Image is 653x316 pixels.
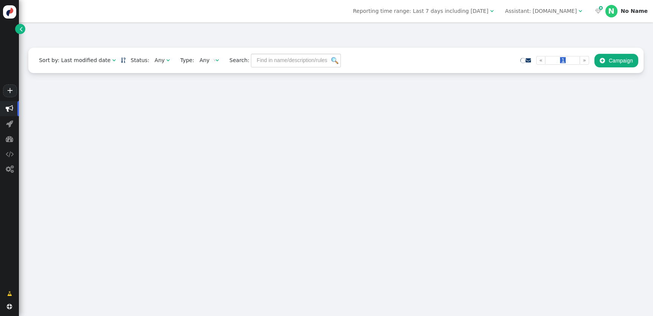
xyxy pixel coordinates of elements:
span: Search: [224,57,249,63]
span:  [600,58,605,64]
span:  [6,150,14,158]
span:  [7,304,12,309]
span: Reporting time range: Last 7 days including [DATE] [353,8,488,14]
span:  [6,135,13,143]
a:  [121,57,125,63]
span:  [166,58,170,63]
span:  [490,8,494,14]
span: Type: [175,56,194,64]
span:  [112,58,116,63]
a:  [526,57,531,63]
img: logo-icon.svg [3,5,16,19]
img: icon_search.png [331,57,338,64]
span:  [579,8,582,14]
span:  [20,25,23,33]
span:  [6,165,14,173]
span: Status: [125,56,149,64]
input: Find in name/description/rules [251,54,341,67]
span:  [6,105,13,112]
a:  [15,24,25,34]
span:  [215,58,219,63]
span: Sorted in descending order [121,58,125,63]
span: 1 [560,57,566,63]
div: Sort by: Last modified date [39,56,110,64]
a: » [580,56,589,65]
button: Campaign [594,54,638,67]
div: Any [155,56,165,64]
span:  [595,8,601,14]
a: « [536,56,546,65]
a:   [593,7,602,15]
span:  [599,5,603,11]
a:  [2,287,17,300]
div: Any [200,56,210,64]
span:  [6,120,13,128]
img: loading.gif [211,59,215,63]
div: N [605,5,617,17]
span:  [7,290,12,298]
div: No Name [621,8,648,14]
div: Assistant: [DOMAIN_NAME] [505,7,577,15]
a: + [3,84,17,97]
